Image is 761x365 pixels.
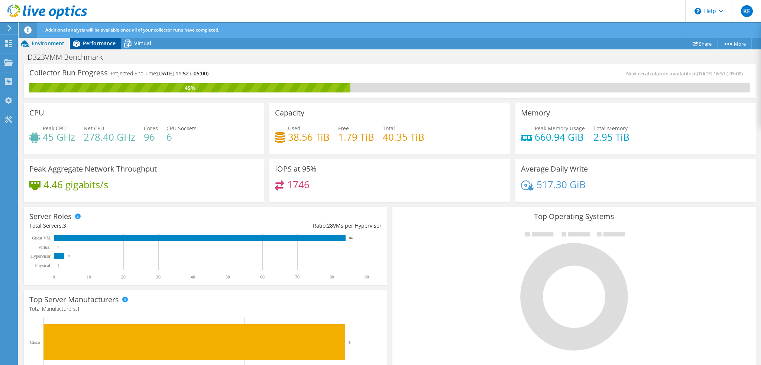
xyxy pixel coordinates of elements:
h4: 2.95 TiB [593,133,629,141]
text: 0 [53,274,55,280]
h3: Average Daily Write [521,165,588,173]
text: 30 [156,274,161,280]
h4: 40.35 TiB [383,133,424,141]
div: Total Servers: [29,222,205,230]
span: Used [288,125,301,132]
h3: Top Operating Systems [398,212,750,221]
h3: IOPS at 95% [275,165,317,173]
text: 90 [365,274,369,280]
span: Additional analysis will be available once all of your collector runs have completed. [45,27,219,33]
h4: 6 [166,133,197,141]
span: CPU Sockets [166,125,197,132]
span: 1 [77,305,80,312]
h4: 4.46 gigabits/s [43,180,108,189]
div: 45% [29,84,350,92]
text: Physical [35,263,50,268]
h3: CPU [29,109,44,117]
text: 70 [295,274,299,280]
text: 0 [58,245,59,249]
span: Peak CPU [43,125,66,132]
span: Peak Memory Usage [535,125,585,132]
span: Free [338,125,349,132]
svg: \n [694,8,701,14]
h3: Peak Aggregate Network Throughput [29,165,157,173]
h4: 96 [144,133,158,141]
h4: 278.40 GHz [84,133,135,141]
h4: Total Manufacturers: [29,305,382,313]
h3: Capacity [275,109,304,117]
div: Ratio: VMs per Hypervisor [205,222,382,230]
text: 40 [191,274,195,280]
text: Cisco [30,340,40,345]
text: Hypervisor [30,254,51,259]
h4: 517.30 GiB [537,180,586,189]
text: 80 [330,274,334,280]
text: 0 [58,264,59,267]
span: KE [741,5,753,17]
span: Net CPU [84,125,104,132]
text: Virtual [38,245,51,250]
span: Total [383,125,395,132]
h4: 38.56 TiB [288,133,330,141]
span: Total Memory [593,125,628,132]
span: [DATE] 16:57 (-05:00) [697,70,743,77]
text: Guest VM [32,235,51,241]
h3: Server Roles [29,212,72,221]
text: 20 [121,274,126,280]
span: 3 [63,222,66,229]
h3: Memory [521,109,550,117]
a: More [717,38,752,49]
h4: Projected End Time: [111,69,208,78]
span: Next recalculation available at [626,70,747,77]
h4: 45 GHz [43,133,75,141]
text: 10 [87,274,91,280]
span: 28 [327,222,333,229]
text: 84 [349,236,353,240]
h4: 660.94 GiB [535,133,585,141]
h1: D323VMM Benchmark [24,53,114,61]
h3: Top Server Manufacturers [29,296,119,304]
text: 3 [68,254,70,258]
span: Environment [32,40,64,47]
h4: 1.79 TiB [338,133,374,141]
text: 3 [349,340,351,345]
span: [DATE] 11:52 (-05:00) [157,70,208,77]
span: Performance [83,40,116,47]
text: 60 [260,274,265,280]
h4: 1746 [287,180,310,189]
text: 50 [226,274,230,280]
span: Virtual [134,40,151,47]
span: Cores [144,125,158,132]
a: Share [687,38,718,49]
